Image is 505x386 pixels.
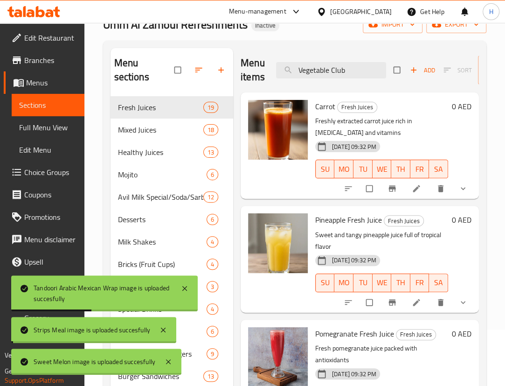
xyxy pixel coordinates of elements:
[203,124,218,135] div: items
[118,348,207,359] div: Fresh & Grilled Burgers
[4,183,84,206] a: Coupons
[452,213,471,226] h6: 0 AED
[4,251,84,273] a: Upsell
[207,236,218,247] div: items
[26,77,77,88] span: Menus
[207,281,218,292] div: items
[357,162,369,176] span: TU
[4,161,84,183] a: Choice Groups
[458,298,468,307] svg: Show Choices
[19,99,77,111] span: Sections
[204,126,218,134] span: 18
[19,122,77,133] span: Full Menu View
[315,115,448,139] p: Freshly extracted carrot juice rich in [MEDICAL_DATA] and vitamins
[203,147,218,158] div: items
[315,327,394,341] span: Pomegranate Fresh Juice
[118,102,203,113] span: Fresh Juices
[328,256,380,265] span: [DATE] 09:32 PM
[410,160,429,178] button: FR
[338,178,360,199] button: sort-choices
[414,162,426,176] span: FR
[34,283,172,304] div: Tandoori Arabic Mexican Wrap image is uploaded succesfully
[34,357,155,367] div: Sweet Melon image is uploaded succesfully
[24,167,77,178] span: Choice Groups
[5,365,48,377] span: Get support on:
[203,371,218,382] div: items
[452,100,471,113] h6: 0 AED
[207,238,218,246] span: 4
[391,160,410,178] button: TH
[211,60,233,80] button: Add section
[111,231,233,253] div: Milk Shakes4
[396,329,436,340] div: Fresh Juices
[4,307,84,340] a: Grocery Checklist
[315,229,448,253] p: Sweet and tangy pineapple juice full of tropical flavor
[24,211,77,223] span: Promotions
[395,162,407,176] span: TH
[118,191,203,203] span: Avil Milk Special/Soda/Sarbath/Lassi
[207,326,218,337] div: items
[338,276,350,289] span: MO
[24,32,77,43] span: Edit Restaurant
[338,292,360,313] button: sort-choices
[251,21,279,29] span: Inactive
[360,180,380,197] span: Select to update
[410,274,429,292] button: FR
[207,303,218,315] div: items
[363,16,422,33] button: import
[111,186,233,208] div: Avil Milk Special/Soda/Sarbath/Lassi12
[319,162,331,176] span: SU
[207,169,218,180] div: items
[5,349,28,361] span: Version:
[24,189,77,200] span: Coupons
[111,119,233,141] div: Mixed Juices18
[434,19,479,30] span: export
[207,350,218,358] span: 9
[118,214,207,225] span: Desserts
[114,56,174,84] h2: Menu sections
[12,116,84,139] a: Full Menu View
[384,215,424,226] div: Fresh Juices
[207,215,218,224] span: 6
[315,343,448,366] p: Fresh pomegranate juice packed with antioxidants
[251,20,279,31] div: Inactive
[4,228,84,251] a: Menu disclaimer
[338,102,377,112] span: Fresh Juices
[103,14,248,35] span: Umm Al Zamoul Refreshments
[315,99,335,113] span: Carrot
[453,178,475,199] button: show more
[384,216,423,226] span: Fresh Juices
[118,371,203,382] span: Burger Sandwiches
[118,169,207,180] span: Mojito
[4,71,84,94] a: Menus
[118,124,203,135] span: Mixed Juices
[204,372,218,381] span: 13
[241,56,265,84] h2: Menu items
[452,327,471,340] h6: 0 AED
[334,160,353,178] button: MO
[111,96,233,119] div: Fresh Juices19
[315,274,334,292] button: SU
[248,100,308,160] img: Carrot
[24,55,77,66] span: Branches
[373,274,392,292] button: WE
[4,273,84,307] a: Coverage Report
[376,162,388,176] span: WE
[229,6,286,17] div: Menu-management
[207,327,218,336] span: 6
[24,234,77,245] span: Menu disclaimer
[328,142,380,151] span: [DATE] 09:32 PM
[118,236,207,247] span: Milk Shakes
[414,276,426,289] span: FR
[353,274,373,292] button: TU
[111,253,233,275] div: Bricks (Fruit Cups)4
[207,260,218,269] span: 4
[207,305,218,314] span: 4
[12,94,84,116] a: Sections
[12,139,84,161] a: Edit Menu
[118,147,203,158] div: Healthy Juices
[204,148,218,157] span: 13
